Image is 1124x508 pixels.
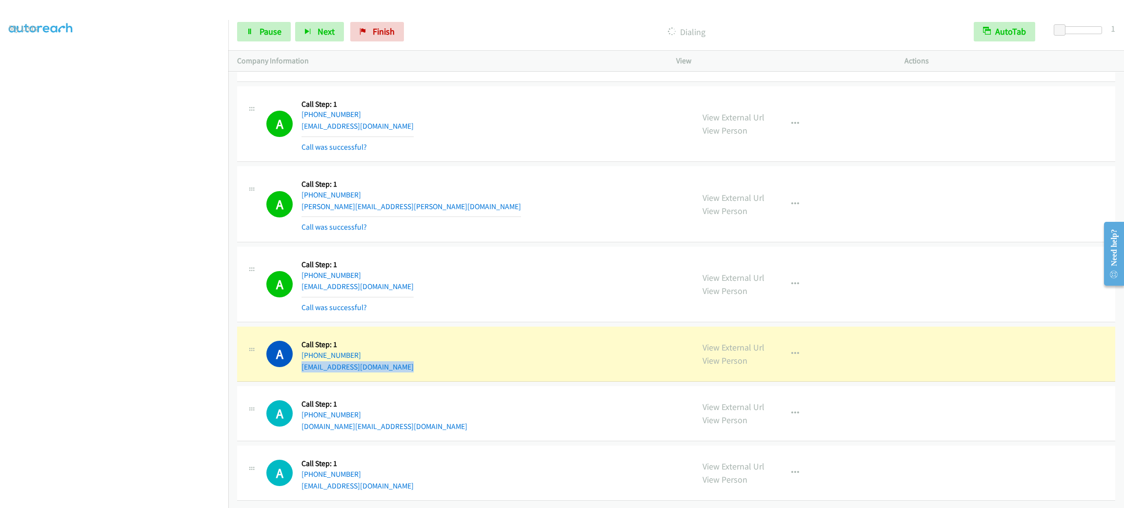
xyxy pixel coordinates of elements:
a: [PHONE_NUMBER] [301,190,361,199]
p: Dialing [417,25,956,39]
div: The call is yet to be attempted [266,400,293,427]
a: Call was successful? [301,222,367,232]
span: Pause [260,26,281,37]
h1: A [266,111,293,137]
h5: Call Step: 1 [301,399,467,409]
a: View Person [702,414,747,426]
a: [EMAIL_ADDRESS][DOMAIN_NAME] [301,481,414,490]
span: Finish [373,26,395,37]
span: Next [318,26,335,37]
a: View Person [702,205,747,216]
a: [PERSON_NAME][EMAIL_ADDRESS][PERSON_NAME][DOMAIN_NAME] [301,202,521,211]
h5: Call Step: 1 [301,459,414,469]
p: Actions [904,55,1115,67]
a: View Person [702,285,747,296]
h1: A [266,460,293,486]
button: Next [295,22,344,41]
a: View External Url [702,342,764,353]
h5: Call Step: 1 [301,99,414,109]
a: [EMAIL_ADDRESS][DOMAIN_NAME] [301,362,414,371]
a: Call was successful? [301,142,367,152]
a: View Person [702,474,747,485]
div: The call is yet to be attempted [266,460,293,486]
button: AutoTab [974,22,1035,41]
iframe: To enrich screen reader interactions, please activate Accessibility in Grammarly extension settings [9,43,228,507]
a: My Lists [9,22,38,34]
a: View External Url [702,272,764,283]
h5: Call Step: 1 [301,340,414,350]
a: View External Url [702,461,764,472]
h5: Call Step: 1 [301,260,414,270]
p: Company Information [237,55,659,67]
a: Call was successful? [301,303,367,312]
a: [EMAIL_ADDRESS][DOMAIN_NAME] [301,282,414,291]
a: View Person [702,355,747,366]
a: [EMAIL_ADDRESS][DOMAIN_NAME] [301,121,414,131]
a: View Person [702,125,747,136]
h1: A [266,271,293,297]
iframe: Resource Center [1096,215,1124,293]
a: [PHONE_NUMBER] [301,271,361,280]
a: View External Url [702,112,764,123]
h1: A [266,400,293,427]
a: View External Url [702,192,764,203]
a: [PHONE_NUMBER] [301,410,361,419]
h1: A [266,341,293,367]
a: [PHONE_NUMBER] [301,469,361,479]
p: View [676,55,887,67]
h5: Call Step: 1 [301,179,521,189]
div: 1 [1111,22,1115,35]
a: [PHONE_NUMBER] [301,110,361,119]
a: View External Url [702,401,764,412]
a: Pause [237,22,291,41]
a: Finish [350,22,404,41]
h1: A [266,191,293,217]
a: [DOMAIN_NAME][EMAIL_ADDRESS][DOMAIN_NAME] [301,422,467,431]
a: [PHONE_NUMBER] [301,351,361,360]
